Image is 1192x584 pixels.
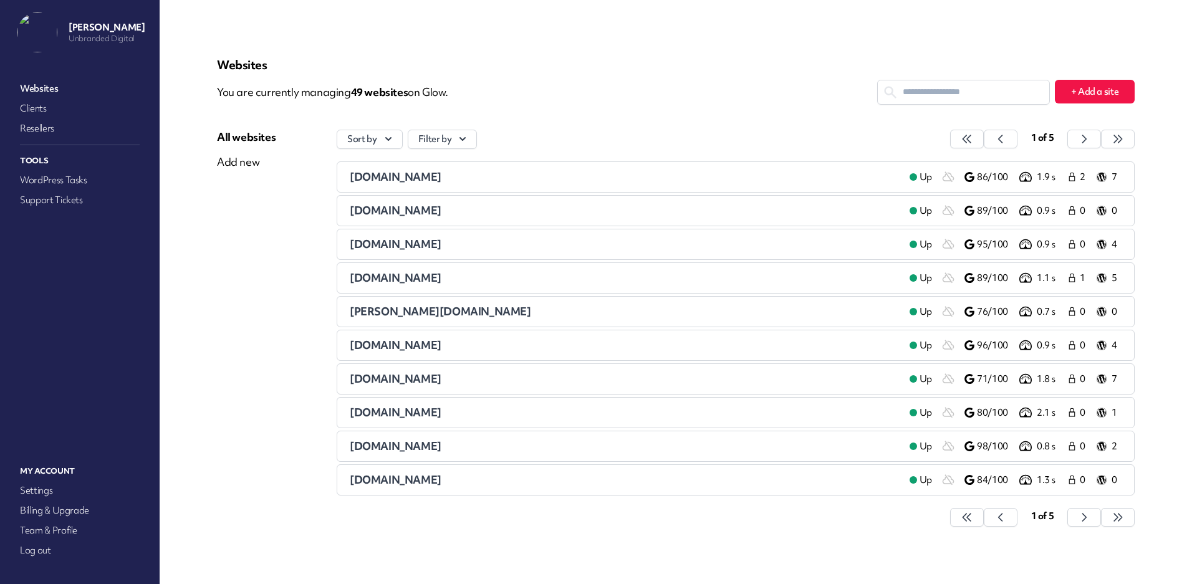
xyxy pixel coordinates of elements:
span: [DOMAIN_NAME] [350,338,441,352]
a: 84/100 1.3 s [964,472,1067,487]
a: Support Tickets [17,191,142,209]
span: 1 of 5 [1031,132,1054,144]
a: 0 [1067,371,1092,386]
p: 76/100 [977,305,1017,318]
a: WordPress Tasks [17,171,142,189]
a: Up [900,270,942,285]
a: 7 [1097,170,1122,184]
a: 76/100 0.7 s [964,304,1067,319]
span: [DOMAIN_NAME] [350,170,441,184]
a: Up [900,170,942,184]
a: Websites [17,80,142,97]
p: 89/100 [977,272,1017,285]
span: Up [920,305,932,318]
a: 0 [1067,304,1092,319]
a: Settings [17,482,142,499]
a: 96/100 0.9 s [964,338,1067,353]
span: 1 of 5 [1031,510,1054,522]
p: 5 [1112,272,1122,285]
p: 4 [1112,339,1122,352]
p: 89/100 [977,204,1017,218]
p: 2 [1112,440,1122,453]
span: Up [920,204,932,218]
a: 1 [1067,270,1092,285]
a: 98/100 0.8 s [964,439,1067,454]
p: 1.9 s [1037,171,1067,184]
p: 71/100 [977,373,1017,386]
span: [DOMAIN_NAME] [350,371,441,386]
a: Up [900,338,942,353]
a: 71/100 1.8 s [964,371,1067,386]
span: [DOMAIN_NAME] [350,472,441,487]
p: You are currently managing on Glow. [217,80,877,105]
a: 0 [1067,405,1092,420]
a: Up [900,304,942,319]
a: [DOMAIN_NAME] [350,170,900,184]
p: 0.8 s [1037,440,1067,453]
p: 0.7 s [1037,305,1067,318]
span: Up [920,474,932,487]
a: 2 [1097,439,1122,454]
a: 86/100 1.9 s [964,170,1067,184]
p: 0 [1112,474,1122,487]
p: 0 [1112,305,1122,318]
span: [DOMAIN_NAME] [350,405,441,419]
a: Clients [17,100,142,117]
span: Up [920,238,932,251]
div: All websites [217,130,276,145]
span: 0 [1080,305,1089,318]
p: 84/100 [977,474,1017,487]
span: 49 website [351,85,408,99]
span: s [403,85,408,99]
a: 0 [1067,439,1092,454]
a: [DOMAIN_NAME] [350,371,900,386]
a: 5 [1097,270,1122,285]
a: 0 [1067,338,1092,353]
a: [PERSON_NAME][DOMAIN_NAME] [350,304,900,319]
a: 0 [1097,472,1122,487]
span: Up [920,272,932,285]
a: Log out [17,542,142,559]
span: [DOMAIN_NAME] [350,203,441,218]
p: Tools [17,153,142,169]
p: My Account [17,463,142,479]
a: 7 [1097,371,1122,386]
p: [PERSON_NAME] [69,21,145,34]
a: [DOMAIN_NAME] [350,338,900,353]
span: 0 [1080,238,1089,251]
p: 0.9 s [1037,339,1067,352]
span: 0 [1080,474,1089,487]
span: 2 [1080,171,1089,184]
p: 0.9 s [1037,204,1067,218]
a: Resellers [17,120,142,137]
p: 95/100 [977,238,1017,251]
a: 80/100 2.1 s [964,405,1067,420]
a: 89/100 1.1 s [964,270,1067,285]
a: [DOMAIN_NAME] [350,405,900,420]
p: 1.8 s [1037,373,1067,386]
a: Team & Profile [17,522,142,539]
button: Filter by [408,130,478,149]
a: [DOMAIN_NAME] [350,270,900,285]
p: 2.1 s [1037,406,1067,419]
a: Up [900,237,942,252]
p: 96/100 [977,339,1017,352]
a: 89/100 0.9 s [964,203,1067,218]
a: 1 [1097,405,1122,420]
button: Sort by [337,130,403,149]
p: Unbranded Digital [69,34,145,44]
span: [DOMAIN_NAME] [350,237,441,251]
a: [DOMAIN_NAME] [350,439,900,454]
span: 0 [1080,406,1089,419]
p: 1.3 s [1037,474,1067,487]
p: 86/100 [977,171,1017,184]
span: 0 [1080,339,1089,352]
p: 4 [1112,238,1122,251]
span: Up [920,373,932,386]
span: [PERSON_NAME][DOMAIN_NAME] [350,304,531,318]
a: [DOMAIN_NAME] [350,237,900,252]
p: 80/100 [977,406,1017,419]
